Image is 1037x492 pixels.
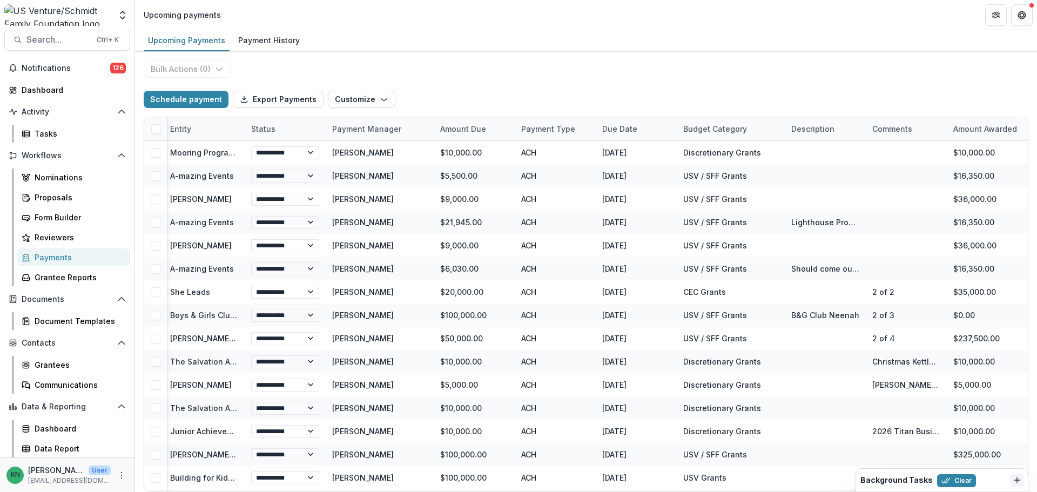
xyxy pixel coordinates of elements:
a: Boys & Girls Clubs of the [GEOGRAPHIC_DATA] [170,311,343,320]
div: [PERSON_NAME] [332,170,394,181]
div: Discretionary Grants [683,426,761,437]
div: $10,000.00 [434,141,515,164]
span: Search... [26,35,90,45]
div: Status [245,123,282,134]
div: Due Date [596,123,644,134]
a: Data Report [17,440,130,457]
div: [DATE] [596,304,677,327]
a: Junior Achievement of [US_STATE] ([GEOGRAPHIC_DATA] Region) [170,427,414,436]
a: Upcoming Payments [144,30,230,51]
button: Customize [328,91,395,108]
button: Partners [985,4,1007,26]
div: [DATE] [596,164,677,187]
div: USV / SFF Grants [683,263,747,274]
div: Payment History [234,32,304,48]
nav: breadcrumb [139,7,225,23]
div: $9,000.00 [434,187,515,211]
button: Export Payments [233,91,324,108]
button: Open Activity [4,103,130,120]
p: [PERSON_NAME] [28,464,84,476]
span: Activity [22,107,113,117]
div: $20,000.00 [434,280,515,304]
div: $10,000.00 [953,356,995,367]
div: [PERSON_NAME] [332,147,394,158]
div: Payment Type [515,117,596,140]
div: ACH [515,234,596,257]
div: ACH [515,304,596,327]
span: Workflows [22,151,113,160]
a: Building for Kids [GEOGRAPHIC_DATA] [170,473,311,482]
div: USV / SFF Grants [683,193,747,205]
div: [DATE] [596,327,677,350]
div: 2 of 3 [872,309,894,321]
a: A-mazing Events [170,264,234,273]
span: Contacts [22,339,113,348]
div: [DATE] [596,234,677,257]
div: Budget Category [677,117,785,140]
div: [PERSON_NAME] [332,472,394,483]
div: [DATE] [596,466,677,489]
button: Open Contacts [4,334,130,352]
a: Proposals [17,188,130,206]
div: Upcoming payments [144,9,221,21]
div: [DATE] [596,396,677,420]
div: [PERSON_NAME] [332,379,394,390]
div: $100,000.00 [434,443,515,466]
div: ACH [515,396,596,420]
a: She Leads [170,287,210,296]
div: $36,000.00 [953,193,996,205]
div: $10,000.00 [953,402,995,414]
div: $237,500.00 [953,333,1000,344]
div: Budget Category [677,123,753,134]
div: ACH [515,327,596,350]
button: More [115,469,128,482]
div: USV / SFF Grants [683,217,747,228]
div: $100,000.00 [434,466,515,489]
div: 2 of 4 [872,333,895,344]
div: Amount Due [434,117,515,140]
div: [DATE] [596,141,677,164]
div: Description [785,117,866,140]
div: USV Grants [683,472,726,483]
a: Document Templates [17,312,130,330]
p: [EMAIL_ADDRESS][DOMAIN_NAME] [28,476,111,486]
a: Communications [17,376,130,394]
div: ACH [515,211,596,234]
a: Dashboard [17,420,130,437]
div: $35,000.00 [953,286,996,298]
div: [PERSON_NAME] [332,286,394,298]
a: [PERSON_NAME] [170,241,232,250]
a: A-mazing Events [170,171,234,180]
div: $0.00 [953,309,975,321]
div: $10,000.00 [434,420,515,443]
button: Notifications126 [4,59,130,77]
div: [PERSON_NAME] [332,426,394,437]
div: Grantee Reports [35,272,122,283]
div: Discretionary Grants [683,402,761,414]
a: Reviewers [17,228,130,246]
div: Upcoming Payments [144,32,230,48]
div: $5,000.00 [953,379,991,390]
div: Entity [164,123,198,134]
div: Comments [866,117,947,140]
div: Dashboard [22,84,122,96]
div: USV / SFF Grants [683,449,747,460]
div: $100,000.00 [434,304,515,327]
div: [PERSON_NAME] [332,193,394,205]
div: $36,000.00 [953,240,996,251]
a: The Salvation Army [170,357,244,366]
div: [DATE] [596,420,677,443]
div: USV / SFF Grants [683,333,747,344]
div: $21,945.00 [434,211,515,234]
div: $325,000.00 [953,449,1001,460]
div: $5,500.00 [434,164,515,187]
div: Form Builder [35,212,122,223]
div: $10,000.00 [434,396,515,420]
div: Katrina Nelson [11,471,20,478]
div: Entity [164,117,245,140]
div: Christmas Kettles Match Day ([GEOGRAPHIC_DATA]) [872,356,940,367]
div: [PERSON_NAME] [332,240,394,251]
